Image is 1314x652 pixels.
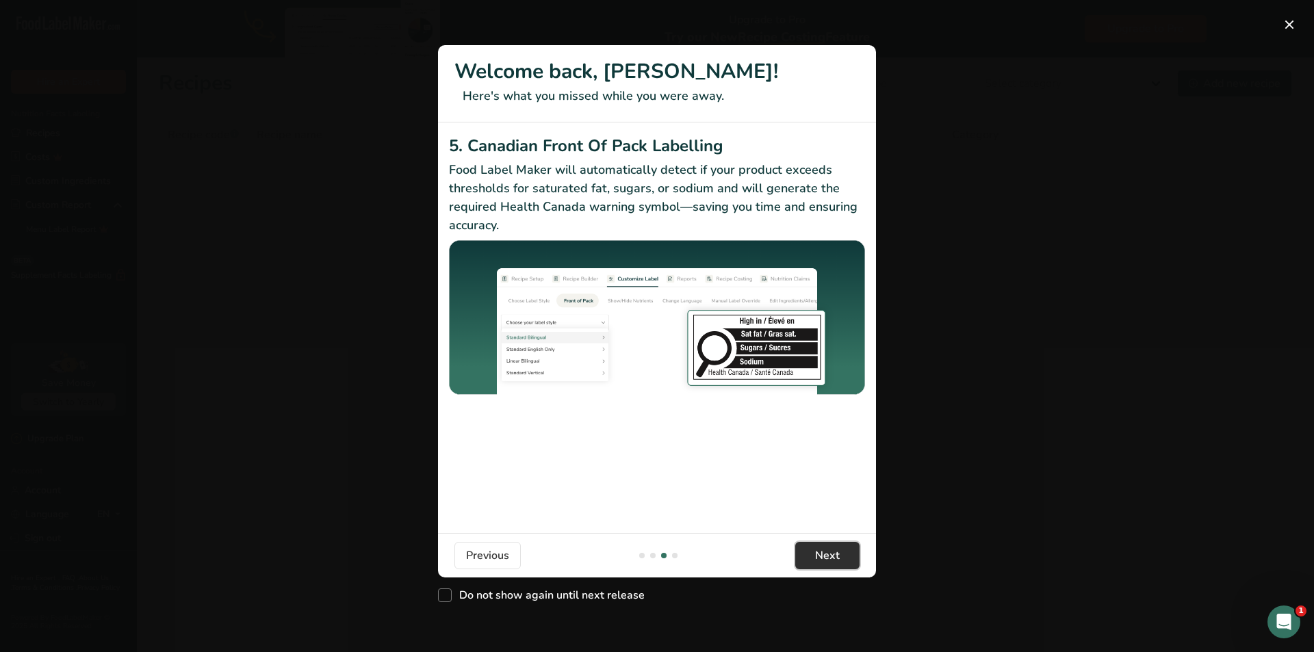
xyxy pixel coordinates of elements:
[454,542,521,569] button: Previous
[1267,605,1300,638] iframe: Intercom live chat
[449,133,865,158] h2: 5. Canadian Front Of Pack Labelling
[1296,605,1306,616] span: 1
[452,588,645,602] span: Do not show again until next release
[815,547,840,564] span: Next
[454,87,860,105] p: Here's what you missed while you were away.
[795,542,860,569] button: Next
[449,240,865,397] img: Canadian Front Of Pack Labelling
[466,547,509,564] span: Previous
[449,161,865,235] p: Food Label Maker will automatically detect if your product exceeds thresholds for saturated fat, ...
[454,56,860,87] h1: Welcome back, [PERSON_NAME]!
